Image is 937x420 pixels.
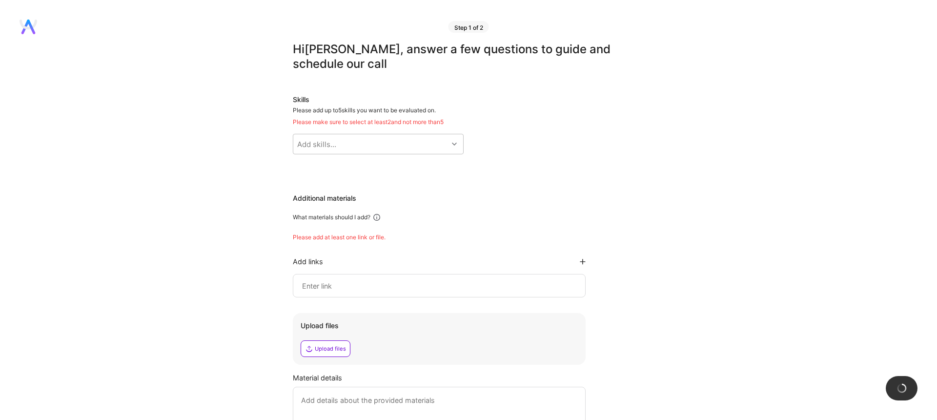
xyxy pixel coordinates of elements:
div: Please add up to 5 skills you want to be evaluated on. [293,106,634,126]
i: icon PlusBlackFlat [580,259,586,265]
div: Upload files [315,345,346,353]
div: What materials should I add? [293,213,370,221]
i: icon Chevron [452,142,457,147]
div: Skills [293,95,634,105]
div: Add skills... [297,139,336,149]
div: Please make sure to select at least 2 and not more than 5 [293,118,634,126]
div: Step 1 of 2 [448,21,489,33]
i: icon Info [372,213,381,222]
div: Hi [PERSON_NAME] , answer a few questions to guide and schedule our call [293,42,634,71]
div: Add links [293,257,323,266]
div: Upload files [301,321,578,331]
img: loading [897,383,907,393]
div: Additional materials [293,193,634,203]
input: Enter link [301,280,577,292]
i: icon Upload2 [305,345,313,353]
div: Material details [293,373,634,383]
div: Please add at least one link or file. [293,233,634,241]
